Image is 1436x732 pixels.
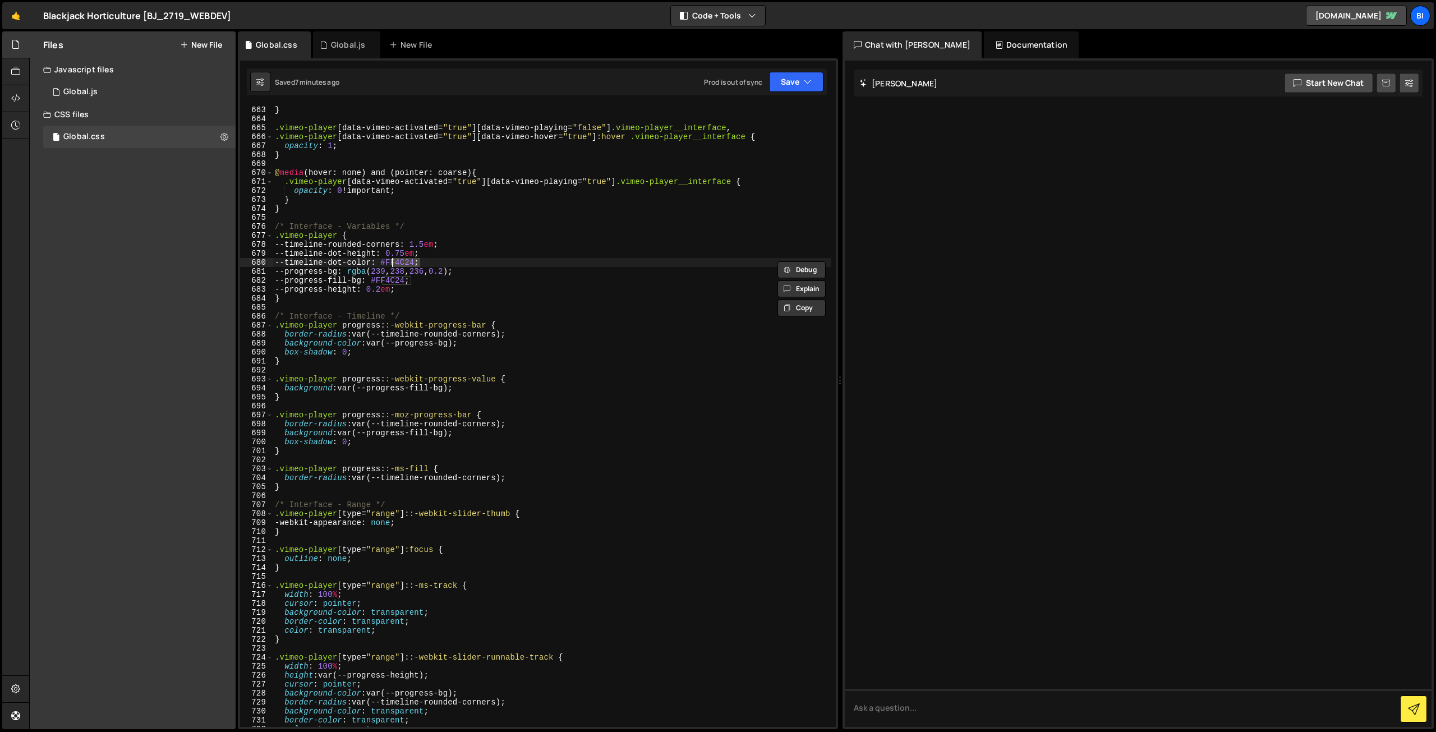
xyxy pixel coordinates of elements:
[240,707,273,716] div: 730
[240,168,273,177] div: 670
[43,81,236,103] div: 16258/43868.js
[63,132,105,142] div: Global.css
[240,402,273,411] div: 696
[984,31,1079,58] div: Documentation
[240,240,273,249] div: 678
[389,39,436,50] div: New File
[240,473,273,482] div: 704
[240,500,273,509] div: 707
[240,285,273,294] div: 683
[240,680,273,689] div: 727
[30,58,236,81] div: Javascript files
[240,159,273,168] div: 669
[63,87,98,97] div: Global.js
[240,114,273,123] div: 664
[240,294,273,303] div: 684
[2,2,30,29] a: 🤙
[240,572,273,581] div: 715
[240,599,273,608] div: 718
[671,6,765,26] button: Code + Tools
[1410,6,1430,26] a: Bi
[777,280,826,297] button: Explain
[240,249,273,258] div: 679
[240,384,273,393] div: 694
[240,132,273,141] div: 666
[240,662,273,671] div: 725
[240,204,273,213] div: 674
[275,77,339,87] div: Saved
[240,446,273,455] div: 701
[704,77,762,87] div: Prod is out of sync
[240,671,273,680] div: 726
[240,689,273,698] div: 728
[240,590,273,599] div: 717
[859,78,937,89] h2: [PERSON_NAME]
[240,455,273,464] div: 702
[43,126,236,148] div: 16258/43966.css
[769,72,823,92] button: Save
[240,545,273,554] div: 712
[240,626,273,635] div: 721
[240,348,273,357] div: 690
[240,581,273,590] div: 716
[240,339,273,348] div: 689
[843,31,982,58] div: Chat with [PERSON_NAME]
[295,77,339,87] div: 7 minutes ago
[240,653,273,662] div: 724
[240,312,273,321] div: 686
[240,231,273,240] div: 677
[43,39,63,51] h2: Files
[240,393,273,402] div: 695
[43,9,231,22] div: Blackjack Horticulture [BJ_2719_WEBDEV]
[240,267,273,276] div: 681
[240,563,273,572] div: 714
[240,608,273,617] div: 719
[240,330,273,339] div: 688
[240,518,273,527] div: 709
[240,438,273,446] div: 700
[240,276,273,285] div: 682
[180,40,222,49] button: New File
[30,103,236,126] div: CSS files
[240,141,273,150] div: 667
[1306,6,1407,26] a: [DOMAIN_NAME]
[240,644,273,653] div: 723
[240,375,273,384] div: 693
[240,509,273,518] div: 708
[240,698,273,707] div: 729
[240,527,273,536] div: 710
[240,321,273,330] div: 687
[240,195,273,204] div: 673
[240,491,273,500] div: 706
[777,300,826,316] button: Copy
[240,213,273,222] div: 675
[240,303,273,312] div: 685
[240,411,273,420] div: 697
[240,222,273,231] div: 676
[240,536,273,545] div: 711
[240,464,273,473] div: 703
[240,105,273,114] div: 663
[256,39,297,50] div: Global.css
[240,554,273,563] div: 713
[240,366,273,375] div: 692
[240,716,273,725] div: 731
[240,635,273,644] div: 722
[240,617,273,626] div: 720
[240,258,273,267] div: 680
[240,150,273,159] div: 668
[240,186,273,195] div: 672
[240,482,273,491] div: 705
[331,39,365,50] div: Global.js
[240,420,273,429] div: 698
[777,261,826,278] button: Debug
[1284,73,1373,93] button: Start new chat
[240,357,273,366] div: 691
[240,177,273,186] div: 671
[240,429,273,438] div: 699
[240,123,273,132] div: 665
